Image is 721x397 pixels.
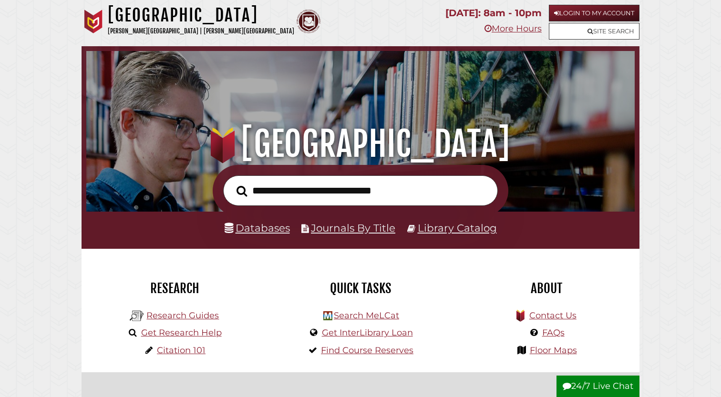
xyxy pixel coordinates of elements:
[311,222,395,234] a: Journals By Title
[529,310,577,321] a: Contact Us
[146,310,219,321] a: Research Guides
[82,10,105,33] img: Calvin University
[130,309,144,323] img: Hekman Library Logo
[225,222,290,234] a: Databases
[232,183,252,200] button: Search
[549,5,639,21] a: Login to My Account
[549,23,639,40] a: Site Search
[237,185,247,196] i: Search
[141,327,222,338] a: Get Research Help
[418,222,497,234] a: Library Catalog
[297,10,320,33] img: Calvin Theological Seminary
[108,5,294,26] h1: [GEOGRAPHIC_DATA]
[334,310,399,321] a: Search MeLCat
[445,5,542,21] p: [DATE]: 8am - 10pm
[108,26,294,37] p: [PERSON_NAME][GEOGRAPHIC_DATA] | [PERSON_NAME][GEOGRAPHIC_DATA]
[89,280,260,296] h2: Research
[542,327,565,338] a: FAQs
[323,311,332,320] img: Hekman Library Logo
[321,345,413,356] a: Find Course Reserves
[322,327,413,338] a: Get InterLibrary Loan
[484,23,542,34] a: More Hours
[97,123,624,165] h1: [GEOGRAPHIC_DATA]
[461,280,632,296] h2: About
[275,280,446,296] h2: Quick Tasks
[157,345,206,356] a: Citation 101
[530,345,577,356] a: Floor Maps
